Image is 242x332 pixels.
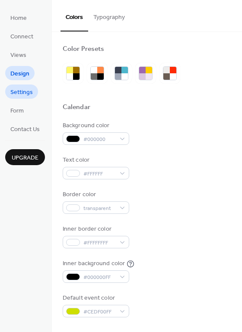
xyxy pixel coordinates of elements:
span: Home [10,14,27,23]
span: Form [10,106,24,116]
span: #FFFFFF [83,169,115,179]
span: Views [10,51,26,60]
span: Upgrade [12,153,38,163]
a: Views [5,47,32,62]
div: Color Presets [63,45,104,54]
div: Inner background color [63,259,125,268]
a: Form [5,103,29,117]
span: Settings [10,88,33,97]
span: #CEDF00FF [83,307,115,316]
span: Connect [10,32,33,41]
a: Home [5,10,32,25]
span: Design [10,69,29,78]
span: #FFFFFFFF [83,238,115,247]
a: Design [5,66,35,80]
a: Connect [5,29,38,43]
span: transparent [83,204,115,213]
span: #000000FF [83,273,115,282]
div: Inner border color [63,225,127,234]
a: Contact Us [5,122,45,136]
div: Background color [63,121,127,130]
div: Calendar [63,103,90,112]
button: Upgrade [5,149,45,165]
span: Contact Us [10,125,40,134]
div: Border color [63,190,127,199]
a: Settings [5,85,38,99]
span: #000000 [83,135,115,144]
div: Text color [63,156,127,165]
div: Default event color [63,294,127,303]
